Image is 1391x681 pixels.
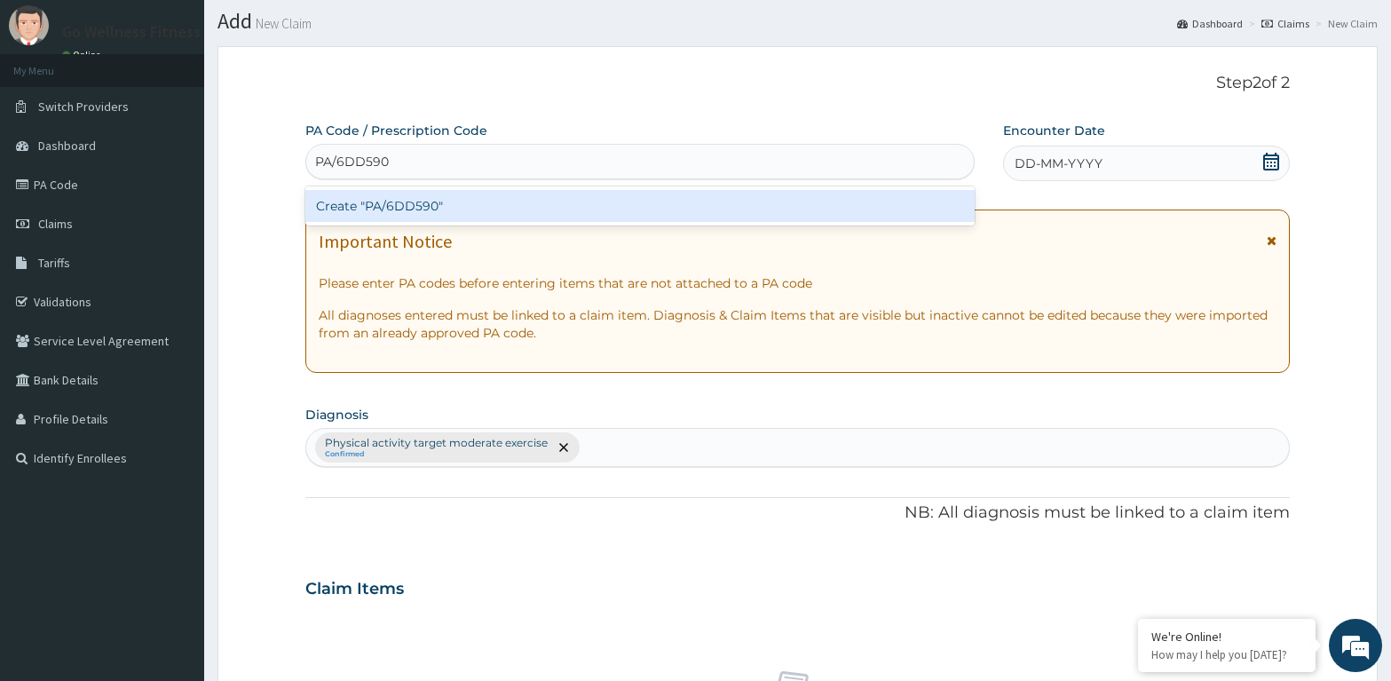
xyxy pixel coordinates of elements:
small: New Claim [252,17,312,30]
h1: Add [217,10,1378,33]
span: Switch Providers [38,99,129,115]
label: Encounter Date [1003,122,1105,139]
p: NB: All diagnosis must be linked to a claim item [305,502,1290,525]
p: Go Wellness Fitness Center [62,24,252,40]
div: Chat with us now [92,99,298,123]
span: Tariffs [38,255,70,271]
a: Claims [1261,16,1309,31]
p: All diagnoses entered must be linked to a claim item. Diagnosis & Claim Items that are visible bu... [319,306,1276,342]
p: Step 2 of 2 [305,74,1290,93]
span: DD-MM-YYYY [1015,154,1103,172]
div: Create "PA/6DD590" [305,190,975,222]
p: How may I help you today? [1151,647,1302,662]
li: New Claim [1311,16,1378,31]
span: We're online! [103,224,245,403]
h1: Important Notice [319,232,452,251]
img: d_794563401_company_1708531726252_794563401 [33,89,72,133]
p: Please enter PA codes before entering items that are not attached to a PA code [319,274,1276,292]
span: Dashboard [38,138,96,154]
div: Minimize live chat window [291,9,334,51]
label: Diagnosis [305,406,368,424]
textarea: Type your message and hit 'Enter' [9,485,338,547]
a: Online [62,49,105,61]
h3: Claim Items [305,580,404,599]
a: Dashboard [1177,16,1243,31]
div: We're Online! [1151,629,1302,645]
label: PA Code / Prescription Code [305,122,487,139]
img: User Image [9,5,49,45]
span: Claims [38,216,73,232]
